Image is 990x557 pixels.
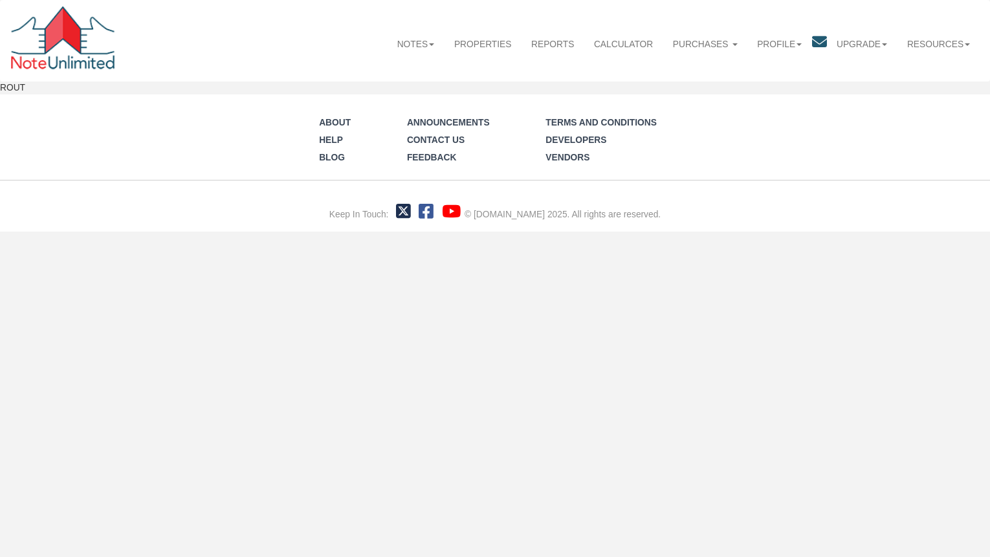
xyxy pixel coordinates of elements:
[545,135,606,145] a: Developers
[319,153,345,162] a: Blog
[897,28,980,61] a: Resources
[407,153,456,162] a: Feedback
[827,28,897,61] a: Upgrade
[522,28,584,61] a: Reports
[319,118,351,127] a: About
[387,28,444,61] a: Notes
[747,28,812,61] a: Profile
[545,118,657,127] a: Terms and Conditions
[465,208,661,221] div: © [DOMAIN_NAME] 2025. All rights are reserved.
[584,28,663,61] a: Calculator
[663,28,747,61] a: Purchases
[407,135,465,145] a: Contact Us
[407,118,490,127] a: Announcements
[545,153,589,162] a: Vendors
[445,28,522,61] a: Properties
[319,135,343,145] a: Help
[329,208,389,221] div: Keep In Touch:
